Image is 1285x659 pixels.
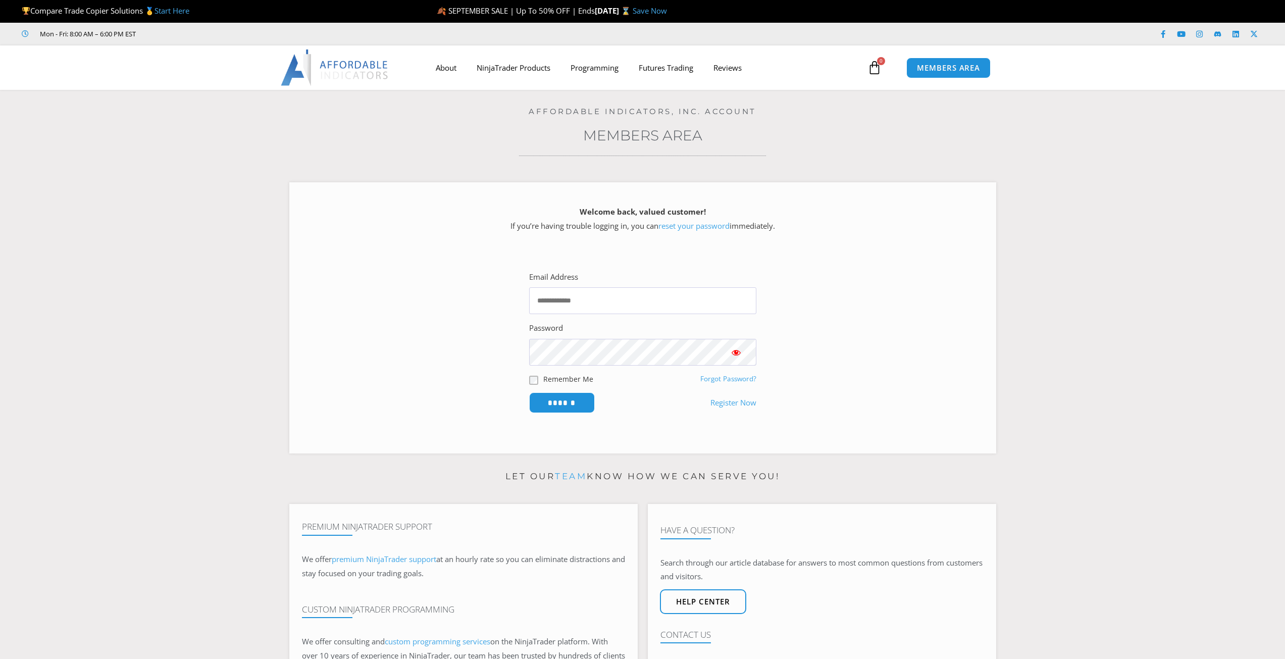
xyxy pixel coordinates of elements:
a: team [555,471,587,481]
img: LogoAI | Affordable Indicators – NinjaTrader [281,49,389,86]
p: Let our know how we can serve you! [289,469,996,485]
h4: Premium NinjaTrader Support [302,522,625,532]
a: Save Now [633,6,667,16]
label: Password [529,321,563,335]
span: MEMBERS AREA [917,64,980,72]
a: Start Here [155,6,189,16]
span: We offer consulting and [302,636,490,646]
a: About [426,56,467,79]
a: Futures Trading [629,56,703,79]
p: If you’re having trouble logging in, you can immediately. [307,205,979,233]
iframe: Customer reviews powered by Trustpilot [150,29,301,39]
img: 🏆 [22,7,30,15]
a: custom programming services [385,636,490,646]
p: Search through our article database for answers to most common questions from customers and visit... [660,556,984,584]
span: We offer [302,554,332,564]
a: Register Now [710,396,756,410]
a: Affordable Indicators, Inc. Account [529,107,756,116]
strong: [DATE] ⌛ [595,6,633,16]
a: Help center [660,589,746,614]
span: 0 [877,57,885,65]
h4: Contact Us [660,630,984,640]
label: Email Address [529,270,578,284]
a: MEMBERS AREA [906,58,991,78]
label: Remember Me [543,374,593,384]
a: premium NinjaTrader support [332,554,436,564]
a: 0 [852,53,897,82]
strong: Welcome back, valued customer! [580,207,706,217]
a: Forgot Password? [700,374,756,383]
span: 🍂 SEPTEMBER SALE | Up To 50% OFF | Ends [437,6,595,16]
a: reset your password [658,221,730,231]
a: NinjaTrader Products [467,56,560,79]
span: at an hourly rate so you can eliminate distractions and stay focused on your trading goals. [302,554,625,578]
h4: Have A Question? [660,525,984,535]
a: Programming [560,56,629,79]
nav: Menu [426,56,865,79]
span: Mon - Fri: 8:00 AM – 6:00 PM EST [37,28,136,40]
a: Reviews [703,56,752,79]
span: Help center [676,598,730,605]
span: Compare Trade Copier Solutions 🥇 [22,6,189,16]
button: Show password [716,339,756,366]
h4: Custom NinjaTrader Programming [302,604,625,615]
a: Members Area [583,127,702,144]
